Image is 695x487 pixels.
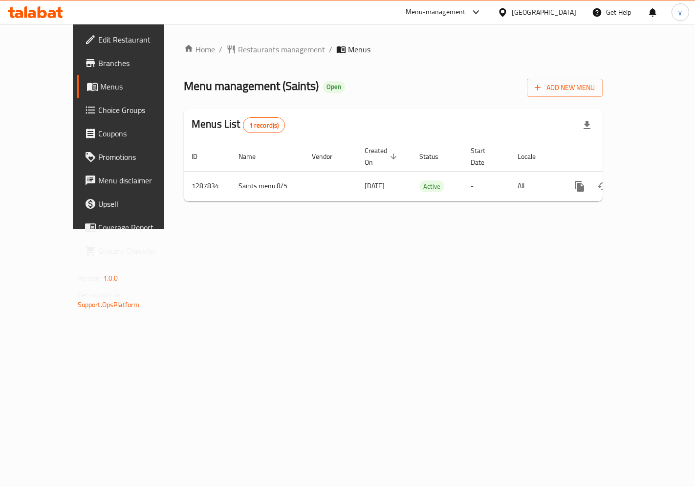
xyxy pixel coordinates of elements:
[77,239,189,263] a: Grocery Checklist
[510,171,560,201] td: All
[184,75,319,97] span: Menu management ( Saints )
[575,113,599,137] div: Export file
[568,175,591,198] button: more
[77,145,189,169] a: Promotions
[77,122,189,145] a: Coupons
[98,57,181,69] span: Branches
[238,44,325,55] span: Restaurants management
[512,7,576,18] div: [GEOGRAPHIC_DATA]
[231,171,304,201] td: Saints menu 8/5
[219,44,222,55] li: /
[103,272,118,285] span: 1.0.0
[98,128,181,139] span: Coupons
[365,179,385,192] span: [DATE]
[226,44,325,55] a: Restaurants management
[184,44,603,55] nav: breadcrumb
[78,298,140,311] a: Support.OpsPlatform
[77,192,189,216] a: Upsell
[98,221,181,233] span: Coverage Report
[365,145,400,168] span: Created On
[184,142,670,201] table: enhanced table
[329,44,332,55] li: /
[518,151,548,162] span: Locale
[527,79,603,97] button: Add New Menu
[77,51,189,75] a: Branches
[78,272,102,285] span: Version:
[98,198,181,210] span: Upsell
[406,6,466,18] div: Menu-management
[239,151,268,162] span: Name
[243,117,285,133] div: Total records count
[98,175,181,186] span: Menu disclaimer
[560,142,670,172] th: Actions
[591,175,615,198] button: Change Status
[243,121,285,130] span: 1 record(s)
[98,245,181,257] span: Grocery Checklist
[323,81,345,93] div: Open
[78,288,123,301] span: Get support on:
[98,104,181,116] span: Choice Groups
[419,181,444,192] span: Active
[312,151,345,162] span: Vendor
[77,169,189,192] a: Menu disclaimer
[77,216,189,239] a: Coverage Report
[419,180,444,192] div: Active
[192,151,210,162] span: ID
[77,98,189,122] a: Choice Groups
[463,171,510,201] td: -
[184,171,231,201] td: 1287834
[678,7,682,18] span: y
[471,145,498,168] span: Start Date
[77,75,189,98] a: Menus
[77,28,189,51] a: Edit Restaurant
[100,81,181,92] span: Menus
[192,117,285,133] h2: Menus List
[348,44,370,55] span: Menus
[184,44,215,55] a: Home
[323,83,345,91] span: Open
[535,82,595,94] span: Add New Menu
[98,34,181,45] span: Edit Restaurant
[98,151,181,163] span: Promotions
[419,151,451,162] span: Status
